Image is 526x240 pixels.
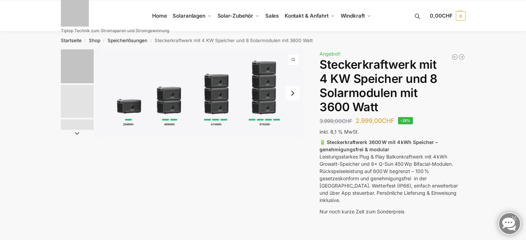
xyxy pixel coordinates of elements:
[442,12,453,19] span: CHF
[320,139,438,152] strong: 🔋 Steckerkraftwerk 3600 W mit 4 kWh Speicher – genehmigungsfrei & modular
[173,12,205,19] span: Solaranlagen
[338,0,374,31] a: Windkraft
[61,29,169,33] p: Tiptop Technik zum Stromsparen und Stromgewinnung
[61,85,94,118] img: 6 Module bificiaL
[342,118,352,124] span: CHF
[451,54,458,60] a: Balkonkraftwerk 890 Watt Solarmodulleistung mit 1kW/h Zendure Speicher
[398,117,413,124] span: -25%
[320,208,465,215] p: Nur noch kurze Zeit zum Sonderpreis
[320,138,465,204] p: Leistungsstarkes Plug & Play Balkonkraftwerk mit 4 kWh Growatt-Speicher und 8× Q-Sun 450 Wp Bifac...
[320,129,359,135] span: inkl. 8,1 % MwSt.
[341,12,365,19] span: Windkraft
[95,49,304,137] li: 1 / 9
[59,84,94,118] li: 2 / 9
[61,130,94,137] button: Next slide
[262,0,282,31] a: Sales
[59,118,94,153] li: 3 / 9
[265,12,279,19] span: Sales
[218,12,253,19] span: Solar-Zubehör
[285,12,329,19] span: Kontakt & Anfahrt
[95,49,304,137] img: Growatt-NOAH-2000-flexible-erweiterung
[214,0,262,31] a: Solar-Zubehör
[61,49,94,83] img: Growatt-NOAH-2000-flexible-erweiterung
[320,58,465,114] h1: Steckerkraftwerk mit 4 KW Speicher und 8 Solarmodulen mit 3600 Watt
[108,38,147,43] a: Speicherlösungen
[100,38,108,44] span: /
[95,49,304,137] a: growatt noah 2000 flexible erweiterung scaledgrowatt noah 2000 flexible erweiterung scaled
[320,118,352,124] bdi: 3.999,00
[82,38,89,44] span: /
[170,0,214,31] a: Solaranlagen
[61,119,94,152] img: Nep800
[282,0,338,31] a: Kontakt & Anfahrt
[59,49,94,84] li: 1 / 9
[456,11,465,21] span: 0
[147,38,155,44] span: /
[356,117,395,124] bdi: 2.999,00
[285,86,300,100] button: Next slide
[458,54,465,60] a: Balkonkraftwerk 1780 Watt mit 4 KWh Zendure Batteriespeicher Notstrom fähig
[48,31,478,49] nav: Breadcrumb
[320,51,341,57] span: Angebot!
[61,38,82,43] a: Startseite
[430,6,465,26] a: 0,00CHF 0
[89,38,100,43] a: Shop
[382,117,395,124] span: CHF
[430,12,452,19] span: 0,00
